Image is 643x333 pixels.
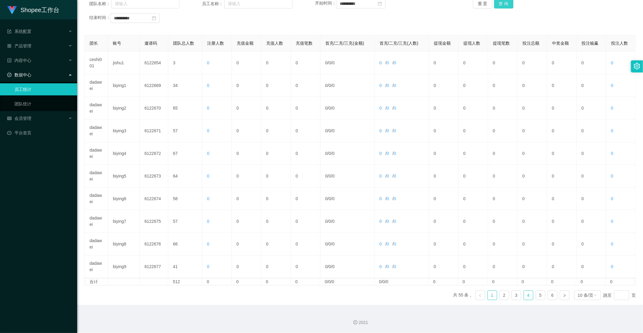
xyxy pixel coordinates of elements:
[207,174,210,178] span: 0
[7,72,31,77] span: 数据中心
[89,15,110,20] span: 结束时间：
[488,187,518,210] td: 0
[7,7,59,12] a: Shopee工作台
[459,187,488,210] td: 0
[329,106,331,110] span: 0
[386,196,389,201] span: 0
[429,97,459,120] td: 0
[261,165,291,187] td: 0
[168,74,202,97] td: 34
[375,187,429,210] td: / /
[394,219,396,224] span: 0
[266,41,283,46] span: 充值人数
[563,294,566,297] i: 图标: right
[90,41,98,46] span: 团长
[291,97,320,120] td: 0
[488,97,518,120] td: 0
[577,97,606,120] td: 0
[380,174,382,178] span: 0
[488,233,518,255] td: 0
[320,279,374,285] td: 0/0/0
[173,41,194,46] span: 团队总人数
[113,41,121,46] span: 账号
[386,151,389,156] span: 0
[207,106,210,110] span: 0
[394,174,396,178] span: 0
[207,60,210,65] span: 0
[459,142,488,165] td: 0
[577,187,606,210] td: 0
[386,219,389,224] span: 0
[488,142,518,165] td: 0
[547,52,577,74] td: 0
[85,165,108,187] td: dadawei
[320,187,375,210] td: / /
[232,120,261,142] td: 0
[291,233,320,255] td: 0
[552,41,569,46] span: 中奖金额
[634,63,640,69] i: 图标: setting
[518,210,547,233] td: 0
[291,255,320,278] td: 0
[261,97,291,120] td: 0
[611,128,613,133] span: 0
[325,41,364,46] span: 首充/二充/三充(金额)
[7,73,11,77] i: 图标: check-circle-o
[207,264,210,269] span: 0
[524,290,533,300] li: 4
[547,233,577,255] td: 0
[459,210,488,233] td: 0
[488,255,518,278] td: 0
[375,255,429,278] td: / /
[85,120,108,142] td: dadawei
[207,196,210,201] span: 0
[207,151,210,156] span: 0
[291,187,320,210] td: 0
[459,52,488,74] td: 0
[577,165,606,187] td: 0
[487,290,497,300] li: 1
[232,142,261,165] td: 0
[380,264,382,269] span: 0
[518,97,547,120] td: 0
[611,174,613,178] span: 0
[325,242,328,246] span: 0
[394,264,396,269] span: 0
[611,41,628,46] span: 投注人数
[577,120,606,142] td: 0
[261,210,291,233] td: 0
[512,291,521,300] a: 3
[325,174,328,178] span: 0
[232,210,261,233] td: 0
[547,97,577,120] td: 0
[459,233,488,255] td: 0
[325,219,328,224] span: 0
[518,187,547,210] td: 0
[202,1,224,7] span: 员工名称：
[429,255,459,278] td: 0
[20,0,59,20] h1: Shopee工作台
[332,219,335,224] span: 0
[380,128,382,133] span: 0
[386,242,389,246] span: 0
[380,151,382,156] span: 0
[168,233,202,255] td: 66
[524,291,533,300] a: 4
[320,255,375,278] td: / /
[108,165,140,187] td: biying5
[518,52,547,74] td: 0
[493,41,510,46] span: 提现笔数
[7,43,31,48] span: 产品管理
[518,142,547,165] td: 0
[547,187,577,210] td: 0
[261,142,291,165] td: 0
[488,291,497,300] a: 1
[291,210,320,233] td: 0
[380,106,382,110] span: 0
[429,52,459,74] td: 0
[332,242,335,246] span: 0
[144,41,157,46] span: 邀请码
[536,291,545,300] a: 5
[168,279,202,285] td: 512
[547,165,577,187] td: 0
